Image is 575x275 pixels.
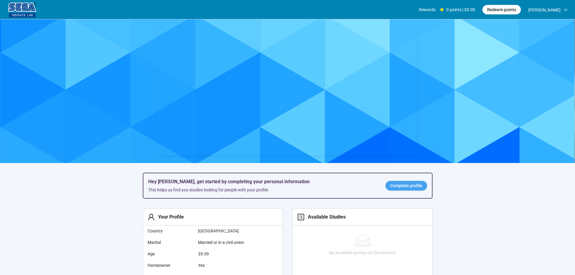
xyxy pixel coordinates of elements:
[155,213,184,221] div: Your Profile
[148,213,155,221] span: user
[487,6,516,13] span: Redeem points
[148,178,376,185] h5: Hey [PERSON_NAME], get started by completing your personal information
[148,251,193,257] span: Age
[148,262,193,269] span: Homeowner
[198,262,258,269] span: Yes
[198,239,258,246] span: Married or in a civil union
[198,251,258,257] span: 35-39
[148,239,193,246] span: Marital
[148,187,376,193] div: This helps us find you studies looking for people with your profile
[148,228,193,234] span: Country
[482,5,521,14] button: Redeem points
[440,8,444,12] span: star
[305,213,346,221] div: Available Studies
[390,182,422,189] span: Complete profile
[198,228,258,234] span: [GEOGRAPHIC_DATA]
[385,181,427,190] a: Complete profile
[297,213,305,221] span: profile
[295,249,430,256] div: No available surveys at the moment
[528,0,561,20] span: [PERSON_NAME]
[564,8,568,12] span: down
